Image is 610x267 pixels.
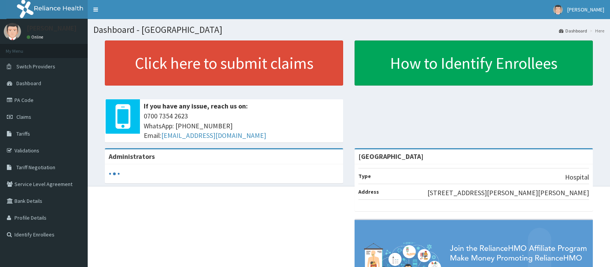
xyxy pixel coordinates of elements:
a: How to Identify Enrollees [355,40,593,86]
span: Switch Providers [16,63,55,70]
b: Type [358,173,371,180]
img: User Image [4,23,21,40]
a: Dashboard [559,28,587,34]
span: Tariff Negotiation [16,164,55,171]
span: Claims [16,113,31,120]
a: Click here to submit claims [105,40,343,86]
span: Tariffs [16,130,30,137]
p: [STREET_ADDRESS][PERSON_NAME][PERSON_NAME] [427,188,589,198]
p: [PERSON_NAME] [27,25,77,32]
b: Address [358,188,379,195]
p: Hospital [565,172,589,182]
img: User Image [553,5,563,15]
h1: Dashboard - [GEOGRAPHIC_DATA] [93,25,604,35]
strong: [GEOGRAPHIC_DATA] [358,152,424,161]
li: Here [588,28,604,34]
span: Dashboard [16,80,41,87]
span: [PERSON_NAME] [567,6,604,13]
b: Administrators [109,152,155,161]
span: 0700 7354 2623 WhatsApp: [PHONE_NUMBER] Email: [144,111,339,141]
svg: audio-loading [109,168,120,180]
a: [EMAIL_ADDRESS][DOMAIN_NAME] [161,131,266,140]
b: If you have any issue, reach us on: [144,102,248,110]
a: Online [27,34,45,40]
